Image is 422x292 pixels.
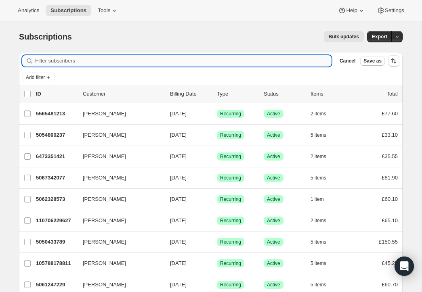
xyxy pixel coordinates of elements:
[311,279,335,290] button: 5 items
[78,278,159,291] button: [PERSON_NAME]
[83,195,126,203] span: [PERSON_NAME]
[36,217,76,225] p: 110706229627
[83,238,126,246] span: [PERSON_NAME]
[50,7,86,14] span: Subscriptions
[36,215,398,226] div: 110706229627[PERSON_NAME][DATE]SuccessRecurringSuccessActive2 items£65.10
[220,111,241,117] span: Recurring
[36,238,76,246] p: 5050433789
[83,90,164,98] p: Customer
[36,279,398,290] div: 5061247229[PERSON_NAME][DATE]SuccessRecurringSuccessActive5 items£60.70
[78,150,159,163] button: [PERSON_NAME]
[336,56,359,66] button: Cancel
[36,90,398,98] div: IDCustomerBilling DateTypeStatusItemsTotal
[13,5,44,16] button: Analytics
[382,196,398,202] span: £60.10
[311,239,326,245] span: 5 items
[324,31,364,42] button: Bulk updates
[346,7,357,14] span: Help
[220,239,241,245] span: Recurring
[36,194,398,205] div: 5062328573[PERSON_NAME][DATE]SuccessRecurringSuccessActive1 item£60.10
[83,131,126,139] span: [PERSON_NAME]
[311,215,335,226] button: 2 items
[78,257,159,270] button: [PERSON_NAME]
[311,258,335,269] button: 5 items
[98,7,110,14] span: Tools
[382,111,398,117] span: £77.60
[367,31,392,42] button: Export
[35,55,332,67] input: Filter subscribers
[170,175,187,181] span: [DATE]
[387,90,398,98] p: Total
[170,217,187,223] span: [DATE]
[267,196,280,202] span: Active
[170,282,187,288] span: [DATE]
[170,111,187,117] span: [DATE]
[220,282,241,288] span: Recurring
[382,260,398,266] span: £45.25
[267,111,280,117] span: Active
[311,282,326,288] span: 5 items
[170,153,187,159] span: [DATE]
[340,58,355,64] span: Cancel
[36,258,398,269] div: 105788178811[PERSON_NAME][DATE]SuccessRecurringSuccessActive5 items£45.25
[329,33,359,40] span: Bulk updates
[78,107,159,120] button: [PERSON_NAME]
[78,193,159,206] button: [PERSON_NAME]
[36,236,398,248] div: 5050433789[PERSON_NAME][DATE]SuccessRecurringSuccessActive5 items£150.55
[220,153,241,160] span: Recurring
[220,175,241,181] span: Recurring
[36,172,398,184] div: 5067342077[PERSON_NAME][DATE]SuccessRecurringSuccessActive5 items£81.90
[267,132,280,138] span: Active
[18,7,39,14] span: Analytics
[372,33,387,40] span: Export
[78,236,159,248] button: [PERSON_NAME]
[382,153,398,159] span: £35.55
[26,74,45,81] span: Add filter
[311,108,335,119] button: 2 items
[382,217,398,223] span: £65.10
[83,174,126,182] span: [PERSON_NAME]
[36,90,76,98] p: ID
[267,217,280,224] span: Active
[83,281,126,289] span: [PERSON_NAME]
[311,129,335,141] button: 5 items
[36,110,76,118] p: 5565481213
[360,56,385,66] button: Save as
[220,196,241,202] span: Recurring
[83,217,126,225] span: [PERSON_NAME]
[311,151,335,162] button: 2 items
[36,108,398,119] div: 5565481213[PERSON_NAME][DATE]SuccessRecurringSuccessActive2 items£77.60
[267,175,280,181] span: Active
[46,5,91,16] button: Subscriptions
[311,111,326,117] span: 2 items
[217,90,257,98] div: Type
[36,281,76,289] p: 5061247229
[36,174,76,182] p: 5067342077
[83,110,126,118] span: [PERSON_NAME]
[311,260,326,267] span: 5 items
[382,175,398,181] span: £81.90
[220,217,241,224] span: Recurring
[170,196,187,202] span: [DATE]
[385,7,404,14] span: Settings
[220,260,241,267] span: Recurring
[382,282,398,288] span: £60.70
[333,5,370,16] button: Help
[93,5,123,16] button: Tools
[36,151,398,162] div: 6473351421[PERSON_NAME][DATE]SuccessRecurringSuccessActive2 items£35.55
[36,131,76,139] p: 5054890237
[311,194,333,205] button: 1 item
[363,58,382,64] span: Save as
[78,129,159,142] button: [PERSON_NAME]
[220,132,241,138] span: Recurring
[170,260,187,266] span: [DATE]
[36,195,76,203] p: 5062328573
[19,32,72,41] span: Subscriptions
[311,175,326,181] span: 5 items
[311,153,326,160] span: 2 items
[311,217,326,224] span: 2 items
[22,73,55,82] button: Add filter
[170,90,210,98] p: Billing Date
[267,153,280,160] span: Active
[36,129,398,141] div: 5054890237[PERSON_NAME][DATE]SuccessRecurringSuccessActive5 items£33.10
